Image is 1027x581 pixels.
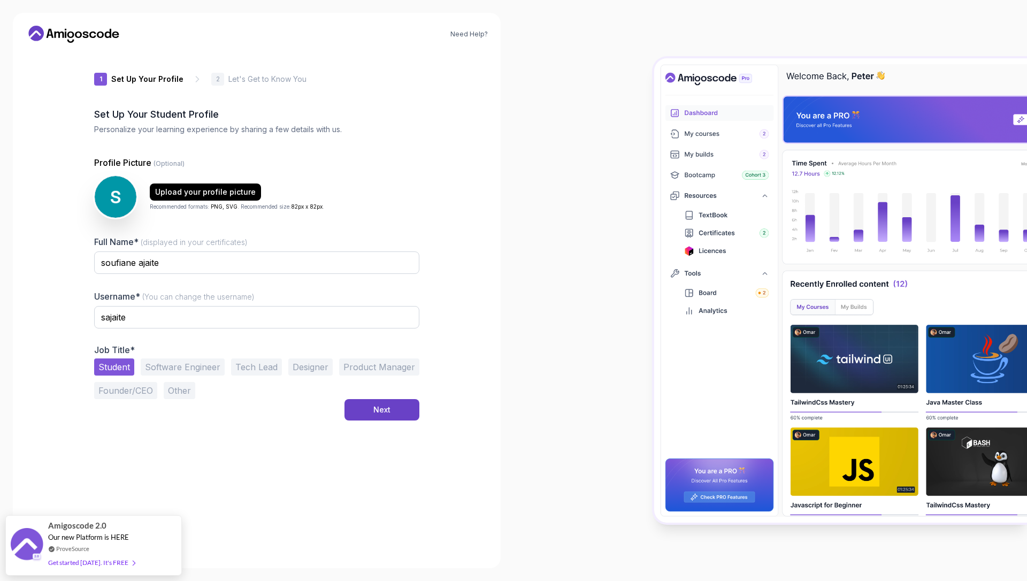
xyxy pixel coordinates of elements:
[94,382,157,399] button: Founder/CEO
[94,236,248,247] label: Full Name*
[26,26,122,43] a: Home link
[654,58,1027,523] img: Amigoscode Dashboard
[344,399,419,421] button: Next
[228,74,306,85] p: Let's Get to Know You
[94,156,419,169] p: Profile Picture
[111,74,183,85] p: Set Up Your Profile
[94,345,419,355] p: Job Title*
[211,203,237,210] span: PNG, SVG
[94,107,419,122] h2: Set Up Your Student Profile
[150,184,261,201] button: Upload your profile picture
[142,292,255,301] span: (You can change the username)
[48,533,129,541] span: Our new Platform is HERE
[164,382,195,399] button: Other
[95,176,136,218] img: user profile image
[94,124,419,135] p: Personalize your learning experience by sharing a few details with us.
[155,187,256,197] div: Upload your profile picture
[231,358,282,376] button: Tech Lead
[94,306,419,328] input: Enter your Username
[94,251,419,274] input: Enter your Full Name
[141,358,225,376] button: Software Engineer
[288,358,333,376] button: Designer
[48,519,106,532] span: Amigoscode 2.0
[291,203,323,210] span: 82px x 82px
[48,556,135,569] div: Get started [DATE]. It's FREE
[94,291,255,302] label: Username*
[150,203,324,211] p: Recommended formats: . Recommended size: .
[450,30,488,39] a: Need Help?
[154,159,185,167] span: (Optional)
[141,238,248,247] span: (displayed in your certificates)
[373,404,390,415] div: Next
[11,528,43,563] img: provesource social proof notification image
[99,76,102,82] p: 1
[339,358,419,376] button: Product Manager
[216,76,220,82] p: 2
[94,358,134,376] button: Student
[56,544,89,553] a: ProveSource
